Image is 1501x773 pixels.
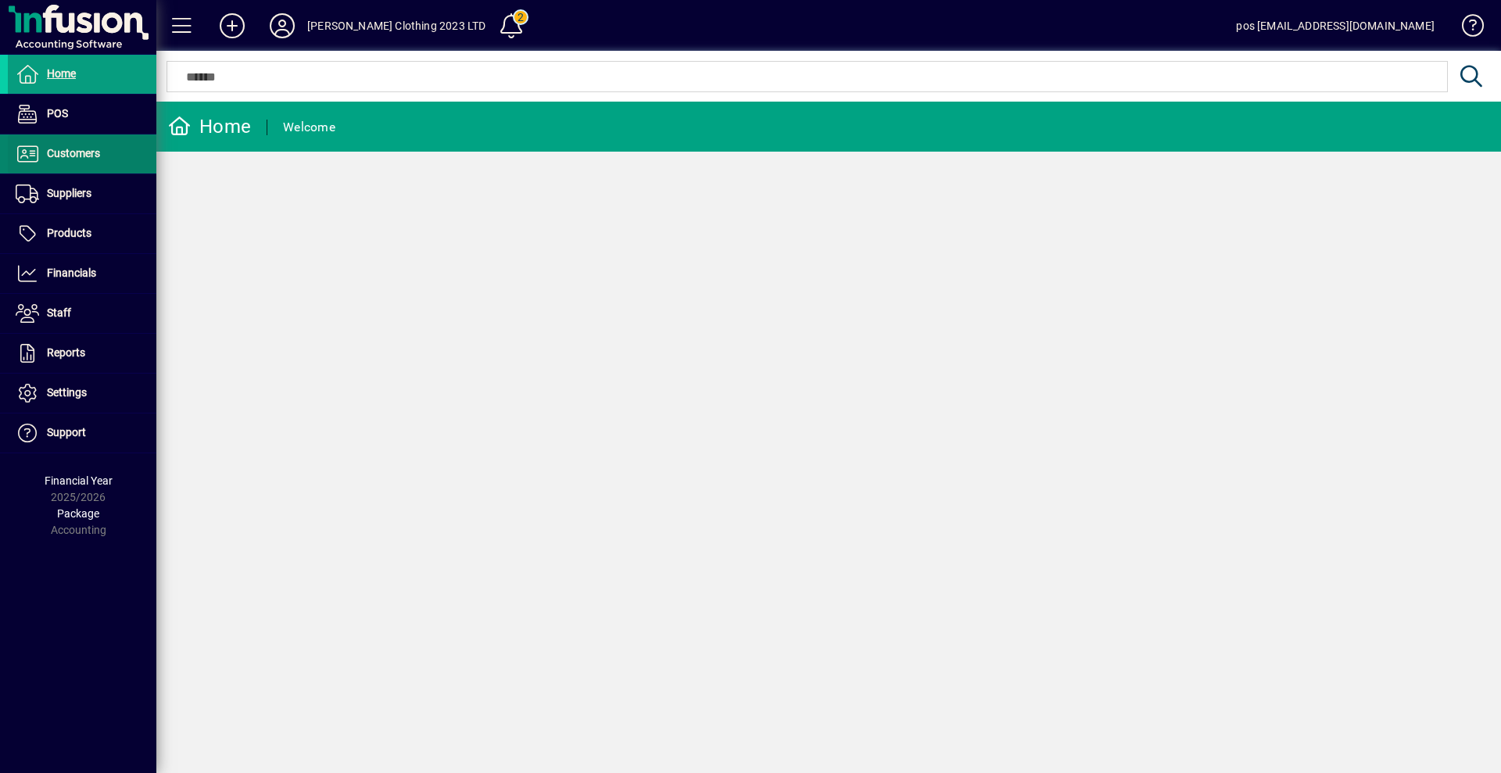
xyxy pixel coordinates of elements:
a: Suppliers [8,174,156,213]
span: Staff [47,306,71,319]
button: Profile [257,12,307,40]
a: POS [8,95,156,134]
span: POS [47,107,68,120]
a: Settings [8,374,156,413]
button: Add [207,12,257,40]
a: Financials [8,254,156,293]
a: Products [8,214,156,253]
a: Support [8,413,156,453]
div: Home [168,114,251,139]
span: Suppliers [47,187,91,199]
a: Reports [8,334,156,373]
div: Welcome [283,115,335,140]
span: Settings [47,386,87,399]
a: Staff [8,294,156,333]
span: Financials [47,267,96,279]
span: Financial Year [45,474,113,487]
span: Customers [47,147,100,159]
span: Home [47,67,76,80]
span: Products [47,227,91,239]
div: pos [EMAIL_ADDRESS][DOMAIN_NAME] [1236,13,1435,38]
div: [PERSON_NAME] Clothing 2023 LTD [307,13,485,38]
a: Knowledge Base [1450,3,1481,54]
span: Reports [47,346,85,359]
span: Package [57,507,99,520]
a: Customers [8,134,156,174]
span: Support [47,426,86,438]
